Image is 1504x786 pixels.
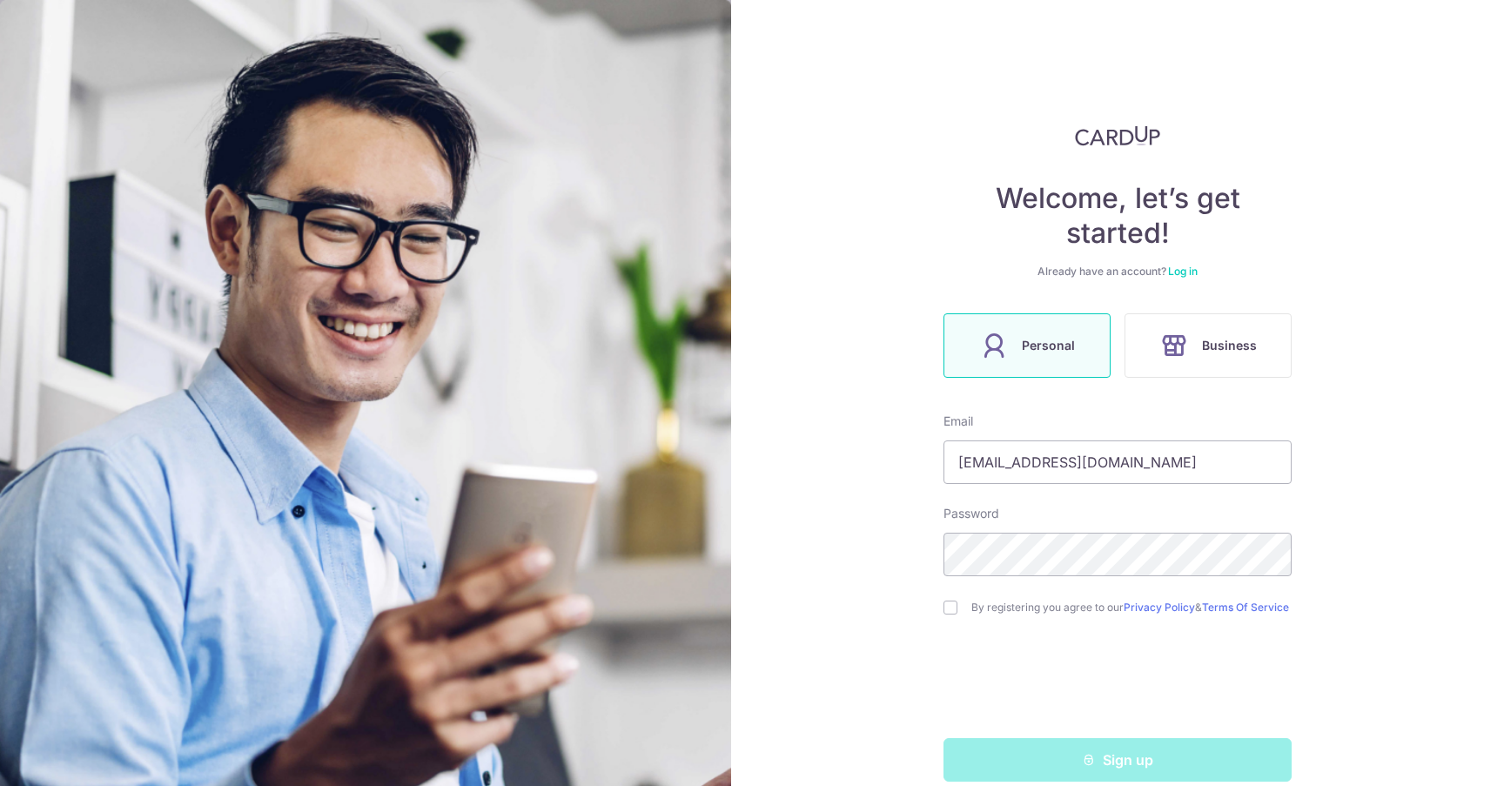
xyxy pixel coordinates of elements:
label: By registering you agree to our & [971,601,1292,615]
iframe: reCAPTCHA [985,649,1250,717]
label: Email [943,413,973,430]
input: Enter your Email [943,440,1292,484]
a: Log in [1168,265,1198,278]
h4: Welcome, let’s get started! [943,181,1292,251]
a: Terms Of Service [1202,601,1289,614]
img: CardUp Logo [1075,125,1160,146]
a: Business [1118,313,1299,378]
span: Personal [1022,335,1075,356]
label: Password [943,505,999,522]
a: Personal [937,313,1118,378]
span: Business [1202,335,1257,356]
a: Privacy Policy [1124,601,1195,614]
div: Already have an account? [943,265,1292,279]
